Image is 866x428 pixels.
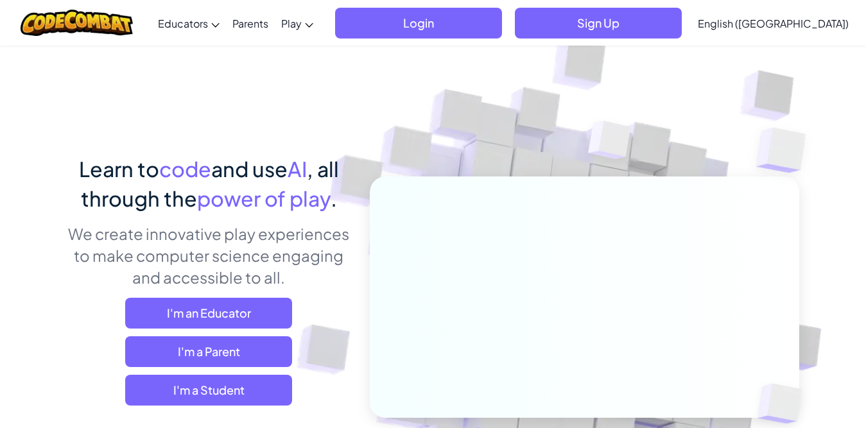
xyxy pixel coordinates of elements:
span: AI [288,156,307,182]
button: Sign Up [515,8,682,39]
span: . [331,185,337,211]
span: Play [281,17,302,30]
p: We create innovative play experiences to make computer science engaging and accessible to all. [67,223,351,288]
span: Learn to [79,156,159,182]
a: I'm a Parent [125,336,292,367]
button: Login [335,8,502,39]
img: Overlap cubes [564,96,656,191]
span: and use [211,156,288,182]
a: Parents [226,6,275,40]
button: I'm a Student [125,375,292,406]
img: Overlap cubes [731,96,842,205]
a: Play [275,6,320,40]
a: English ([GEOGRAPHIC_DATA]) [691,6,855,40]
span: Educators [158,17,208,30]
a: I'm an Educator [125,298,292,329]
span: English ([GEOGRAPHIC_DATA]) [698,17,849,30]
a: Educators [152,6,226,40]
span: code [159,156,211,182]
img: CodeCombat logo [21,10,133,36]
span: power of play [197,185,331,211]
